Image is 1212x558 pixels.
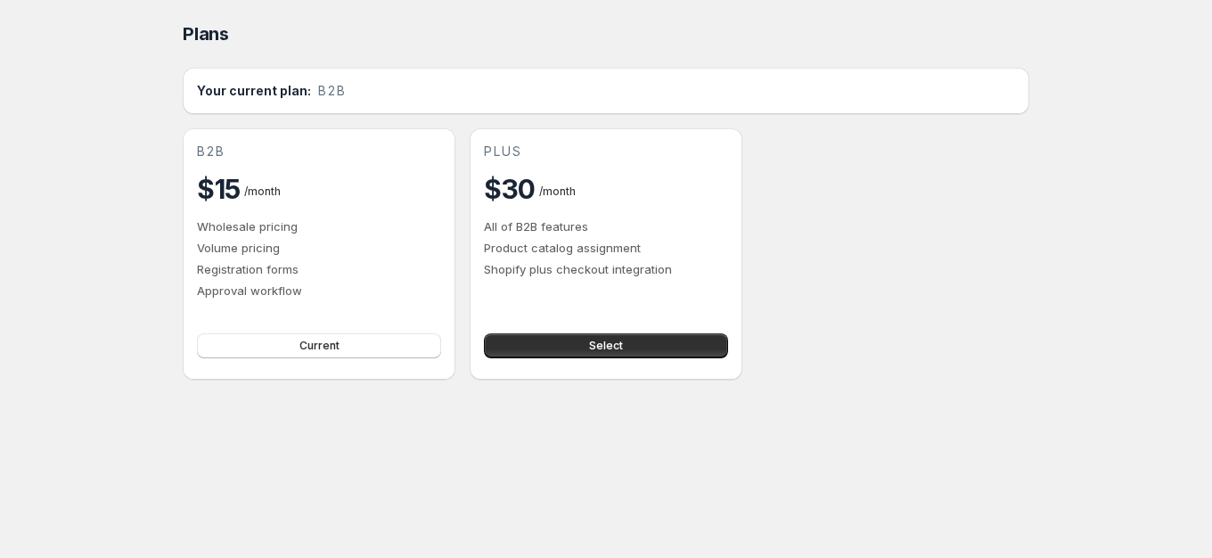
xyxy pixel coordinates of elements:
span: Plans [183,23,229,45]
h2: $30 [484,171,536,207]
p: Product catalog assignment [484,239,728,257]
p: Approval workflow [197,282,441,300]
span: / month [244,185,281,198]
span: Current [299,339,340,353]
span: / month [539,185,576,198]
h2: $15 [197,171,241,207]
span: b2b [197,143,225,160]
button: Select [484,333,728,358]
span: plus [484,143,522,160]
p: Shopify plus checkout integration [484,260,728,278]
button: Current [197,333,441,358]
h2: Your current plan: [197,82,311,100]
span: b2b [318,82,347,100]
p: Volume pricing [197,239,441,257]
p: All of B2B features [484,217,728,235]
p: Wholesale pricing [197,217,441,235]
span: Select [589,339,623,353]
p: Registration forms [197,260,441,278]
